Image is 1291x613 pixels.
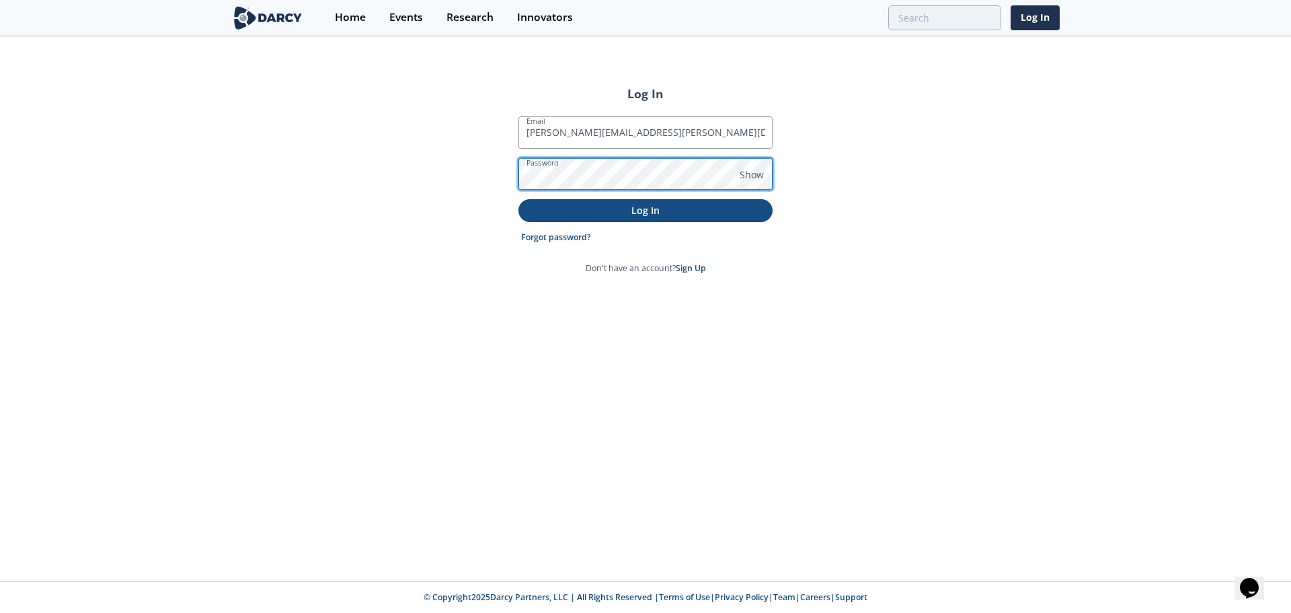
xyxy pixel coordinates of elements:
[518,199,773,221] button: Log In
[1011,5,1060,30] a: Log In
[335,12,366,23] div: Home
[835,591,867,603] a: Support
[888,5,1001,30] input: Advanced Search
[586,262,706,275] p: Don't have an account?
[526,116,545,127] label: Email
[659,591,710,603] a: Terms of Use
[148,591,1143,604] p: © Copyright 2025 Darcy Partners, LLC | All Rights Reserved | | | | |
[446,12,494,23] div: Research
[740,168,764,182] span: Show
[528,203,763,217] p: Log In
[800,591,830,603] a: Careers
[526,157,559,168] label: Password
[231,6,305,30] img: logo-wide.svg
[676,262,706,274] a: Sign Up
[389,12,423,23] div: Events
[773,591,795,603] a: Team
[518,85,773,102] h2: Log In
[517,12,573,23] div: Innovators
[1235,559,1278,600] iframe: chat widget
[715,591,769,603] a: Privacy Policy
[521,231,591,244] a: Forgot password?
